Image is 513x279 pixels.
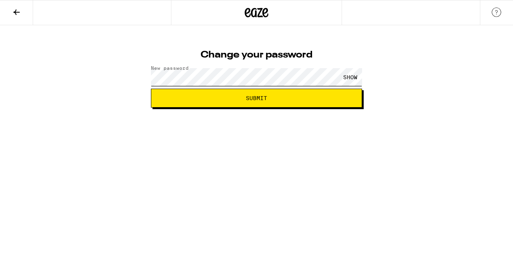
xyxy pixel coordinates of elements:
[151,89,362,108] button: Submit
[151,50,362,60] h1: Change your password
[246,95,267,101] span: Submit
[5,6,57,12] span: Hi. Need any help?
[338,68,362,86] div: SHOW
[151,65,189,71] label: New password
